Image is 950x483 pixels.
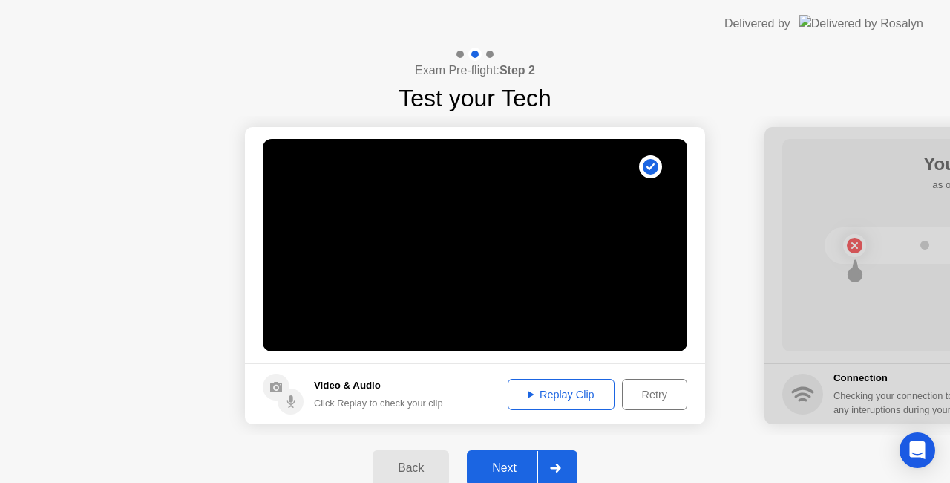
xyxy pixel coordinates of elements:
[799,15,923,32] img: Delivered by Rosalyn
[508,379,615,410] button: Replay Clip
[314,378,443,393] h5: Video & Audio
[314,396,443,410] div: Click Replay to check your clip
[627,389,682,401] div: Retry
[499,64,535,77] b: Step 2
[415,62,535,80] h4: Exam Pre-flight:
[399,80,551,116] h1: Test your Tech
[900,432,935,468] div: Open Intercom Messenger
[471,461,537,475] div: Next
[622,379,687,410] button: Retry
[724,15,790,33] div: Delivered by
[513,389,609,401] div: Replay Clip
[377,461,445,475] div: Back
